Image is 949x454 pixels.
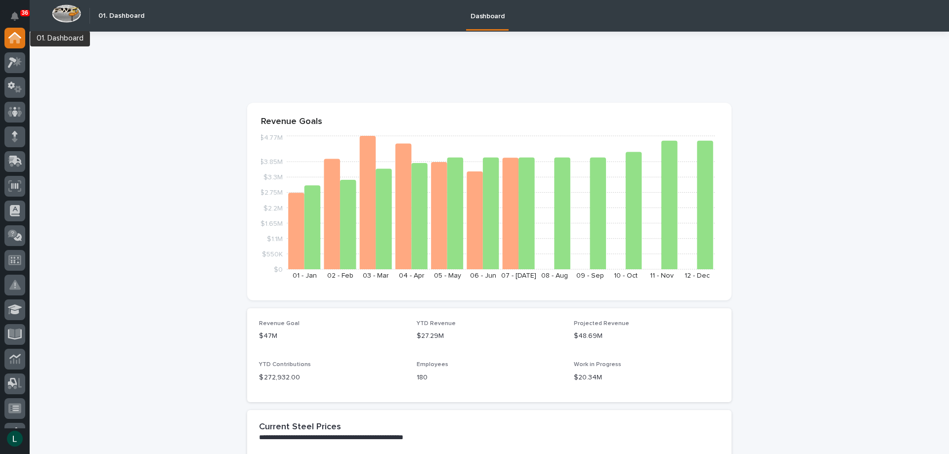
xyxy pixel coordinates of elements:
p: 36 [22,9,28,16]
tspan: $1.1M [267,235,283,242]
tspan: $550K [262,250,283,257]
tspan: $1.65M [260,220,283,227]
text: 04 - Apr [399,272,425,279]
h2: Current Steel Prices [259,422,341,433]
p: $20.34M [574,372,720,383]
tspan: $3.3M [263,174,283,181]
span: Projected Revenue [574,321,629,327]
span: Work in Progress [574,362,621,368]
div: Notifications36 [12,12,25,28]
h2: 01. Dashboard [98,12,144,20]
span: Employees [417,362,448,368]
p: $47M [259,331,405,341]
text: 10 - Oct [614,272,638,279]
text: 05 - May [434,272,461,279]
text: 03 - Mar [363,272,389,279]
tspan: $4.77M [259,134,283,141]
tspan: $2.75M [260,189,283,196]
text: 02 - Feb [327,272,353,279]
text: 01 - Jan [293,272,317,279]
text: 11 - Nov [650,272,674,279]
span: YTD Revenue [417,321,456,327]
p: $ 272,932.00 [259,372,405,383]
text: 07 - [DATE] [501,272,536,279]
p: Revenue Goals [261,117,718,127]
img: Workspace Logo [52,4,81,23]
text: 06 - Jun [470,272,496,279]
tspan: $2.2M [263,205,283,211]
button: users-avatar [4,428,25,449]
tspan: $0 [274,266,283,273]
p: 180 [417,372,562,383]
button: Notifications [4,6,25,27]
tspan: $3.85M [259,159,283,165]
p: $48.69M [574,331,720,341]
text: 12 - Dec [685,272,710,279]
text: 08 - Aug [541,272,568,279]
p: $27.29M [417,331,562,341]
text: 09 - Sep [576,272,604,279]
span: Revenue Goal [259,321,300,327]
span: YTD Contributions [259,362,311,368]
